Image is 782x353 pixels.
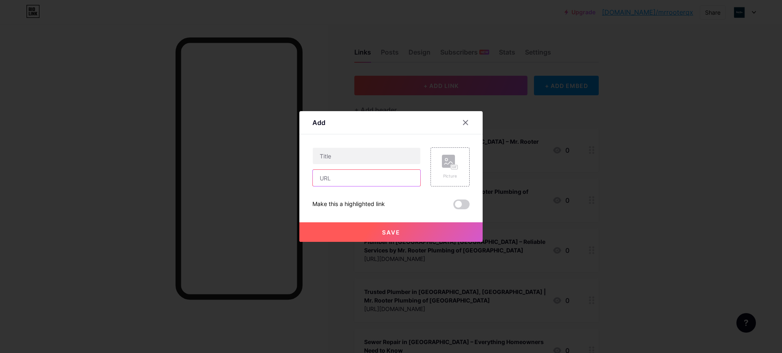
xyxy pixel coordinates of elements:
[312,200,385,209] div: Make this a highlighted link
[313,170,420,186] input: URL
[313,148,420,164] input: Title
[312,118,325,127] div: Add
[382,229,400,236] span: Save
[299,222,483,242] button: Save
[442,173,458,179] div: Picture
